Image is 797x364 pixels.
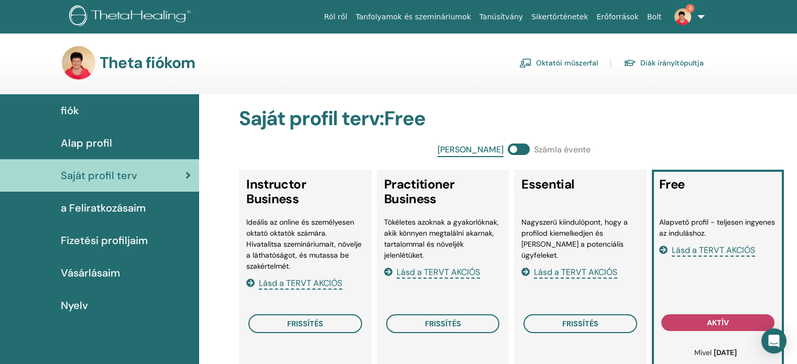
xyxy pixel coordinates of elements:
[320,7,352,27] a: Ról ről
[246,278,342,289] a: Lásd a TERVT AKCIÓS
[664,347,767,358] p: Mivel
[239,107,789,131] h2: Saját profil terv : Free
[61,200,146,216] span: a Feliratkozásaim
[686,4,694,13] span: 4
[61,103,79,118] span: fiók
[287,319,323,328] span: frissítés
[714,348,737,357] b: [DATE]
[659,217,777,239] li: Alapvető profil - teljesen ingyenes az induláshoz.
[425,319,461,328] span: frissítés
[438,144,504,157] span: [PERSON_NAME]
[534,144,591,157] span: Számla évente
[475,7,527,27] a: Tanúsítvány
[659,245,755,256] a: Lásd a TERVT AKCIÓS
[661,314,775,331] button: aktív
[527,7,592,27] a: Sikertörténetek
[61,135,112,151] span: Alap profil
[352,7,475,27] a: Tanfolyamok és szemináriumok
[384,217,502,261] li: Tökéletes azoknak a gyakorlóknak, akik könnyen megtalálni akarnak, tartalommal és növeljék jelenl...
[69,5,194,29] img: logo.png
[62,46,95,80] img: default.jpg
[534,267,617,279] span: Lásd a TERVT AKCIÓS
[562,319,598,328] span: frissítés
[61,297,88,313] span: Nyelv
[397,267,480,279] span: Lásd a TERVT AKCIÓS
[248,314,362,333] button: frissítés
[519,54,598,71] a: Oktatói műszerfal
[593,7,643,27] a: Erőforrások
[643,7,666,27] a: Bolt
[624,59,636,68] img: graduation-cap.svg
[521,267,617,278] a: Lásd a TERVT AKCIÓS
[246,217,364,272] li: Ideális az online és személyesen oktató oktatók számára. Hivatalítsa szemináriumait, növelje a lá...
[761,328,787,354] div: Open Intercom Messenger
[519,58,532,68] img: chalkboard-teacher.svg
[259,278,342,290] span: Lásd a TERVT AKCIÓS
[672,245,755,257] span: Lásd a TERVT AKCIÓS
[61,265,120,281] span: Vásárlásaim
[707,318,729,327] span: aktív
[386,314,500,333] button: frissítés
[384,267,480,278] a: Lásd a TERVT AKCIÓS
[61,233,148,248] span: Fizetési profiljaim
[624,54,704,71] a: Diák irányítópultja
[523,314,637,333] button: frissítés
[521,217,639,261] li: Nagyszerű kiindulópont, hogy a profilod kiemelkedjen és [PERSON_NAME] a potenciális ügyfeleket.
[100,53,195,72] h3: Theta fiókom
[674,8,691,25] img: default.jpg
[61,168,137,183] span: Saját profil terv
